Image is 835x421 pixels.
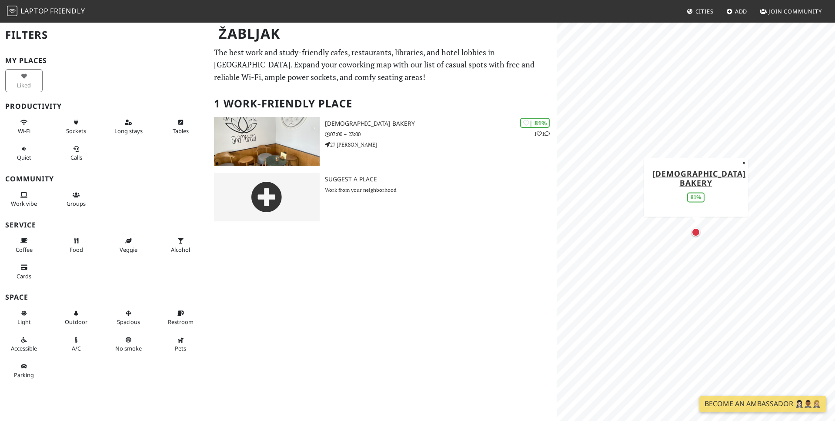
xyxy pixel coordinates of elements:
[756,3,825,19] a: Join Community
[5,188,43,211] button: Work vibe
[214,90,551,117] h2: 1 Work-Friendly Place
[114,127,143,135] span: Long stays
[325,130,557,138] p: 07:00 – 23:00
[67,200,86,207] span: Group tables
[17,154,31,161] span: Quiet
[699,396,826,412] a: Become an Ambassador 🤵🏻‍♀️🤵🏾‍♂️🤵🏼‍♀️
[534,130,550,138] p: 1 1
[209,173,557,221] a: Suggest a Place Work from your neighborhood
[162,333,199,356] button: Pets
[325,176,557,183] h3: Suggest a Place
[211,22,555,46] h1: Žabljak
[18,127,30,135] span: Stable Wi-Fi
[168,318,194,326] span: Restroom
[5,306,43,329] button: Light
[5,333,43,356] button: Accessible
[17,272,31,280] span: Credit cards
[57,333,95,356] button: A/C
[325,186,557,194] p: Work from your neighborhood
[687,192,705,202] div: 81%
[175,344,186,352] span: Pet friendly
[57,234,95,257] button: Food
[162,234,199,257] button: Alcohol
[723,3,751,19] a: Add
[683,3,717,19] a: Cities
[110,333,147,356] button: No smoke
[5,221,204,229] h3: Service
[5,102,204,110] h3: Productivity
[110,234,147,257] button: Veggie
[768,7,822,15] span: Join Community
[5,234,43,257] button: Coffee
[117,318,140,326] span: Spacious
[740,158,748,167] button: Close popup
[50,6,85,16] span: Friendly
[70,154,82,161] span: Video/audio calls
[690,226,702,238] div: Map marker
[57,306,95,329] button: Outdoor
[70,246,83,254] span: Food
[72,344,81,352] span: Air conditioned
[66,127,86,135] span: Power sockets
[5,260,43,283] button: Cards
[7,6,17,16] img: LaptopFriendly
[16,246,33,254] span: Coffee
[11,200,37,207] span: People working
[5,57,204,65] h3: My Places
[7,4,85,19] a: LaptopFriendly LaptopFriendly
[214,173,320,221] img: gray-place-d2bdb4477600e061c01bd816cc0f2ef0cfcb1ca9e3ad78868dd16fb2af073a21.png
[5,22,204,48] h2: Filters
[171,246,190,254] span: Alcohol
[115,344,142,352] span: Smoke free
[17,318,31,326] span: Natural light
[209,117,557,166] a: Shambhala Bakery | 81% 11 [DEMOGRAPHIC_DATA] Bakery 07:00 – 23:00 27 [PERSON_NAME]
[120,246,137,254] span: Veggie
[214,46,551,84] p: The best work and study-friendly cafes, restaurants, libraries, and hotel lobbies in [GEOGRAPHIC_...
[735,7,748,15] span: Add
[57,188,95,211] button: Groups
[162,306,199,329] button: Restroom
[110,115,147,138] button: Long stays
[11,344,37,352] span: Accessible
[65,318,87,326] span: Outdoor area
[20,6,49,16] span: Laptop
[5,359,43,382] button: Parking
[520,118,550,128] div: | 81%
[652,168,746,187] a: [DEMOGRAPHIC_DATA] Bakery
[173,127,189,135] span: Work-friendly tables
[325,120,557,127] h3: [DEMOGRAPHIC_DATA] Bakery
[695,7,714,15] span: Cities
[5,142,43,165] button: Quiet
[5,115,43,138] button: Wi-Fi
[57,115,95,138] button: Sockets
[57,142,95,165] button: Calls
[5,175,204,183] h3: Community
[214,117,320,166] img: Shambhala Bakery
[110,306,147,329] button: Spacious
[162,115,199,138] button: Tables
[325,140,557,149] p: 27 [PERSON_NAME]
[14,371,34,379] span: Parking
[5,293,204,301] h3: Space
